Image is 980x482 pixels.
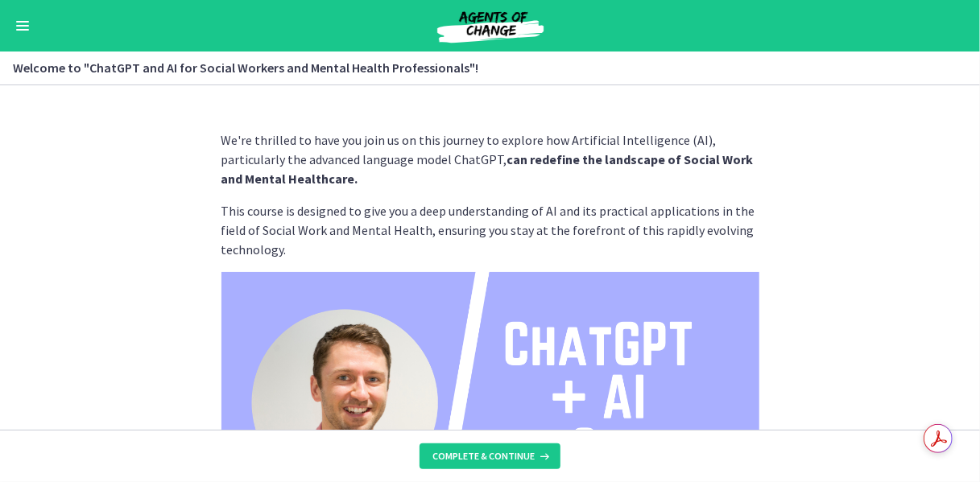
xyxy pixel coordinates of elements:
h3: Welcome to "ChatGPT and AI for Social Workers and Mental Health Professionals"! [13,58,948,77]
span: Complete & continue [432,450,535,463]
p: We're thrilled to have you join us on this journey to explore how Artificial Intelligence (AI), p... [221,130,759,188]
p: This course is designed to give you a deep understanding of AI and its practical applications in ... [221,201,759,259]
button: Enable menu [13,16,32,35]
button: Complete & continue [420,443,560,469]
img: Agents of Change Social Work Test Prep [394,6,587,45]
